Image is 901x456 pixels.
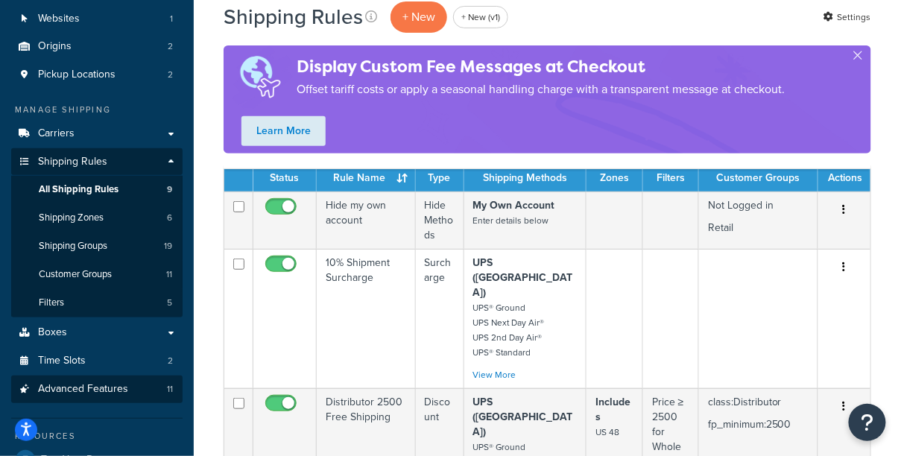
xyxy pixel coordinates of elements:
span: Time Slots [38,355,86,367]
a: Time Slots 2 [11,347,183,375]
a: Boxes [11,319,183,346]
th: Type [416,165,464,191]
span: Shipping Zones [39,212,104,224]
a: Origins 2 [11,33,183,60]
span: 6 [167,212,172,224]
p: + New [391,1,447,32]
td: Hide my own account [317,191,416,249]
span: Origins [38,40,72,53]
small: Enter details below [473,214,549,227]
img: duties-banner-06bc72dcb5fe05cb3f9472aba00be2ae8eb53ab6f0d8bb03d382ba314ac3c341.png [224,45,297,109]
a: View More [473,368,516,381]
li: Shipping Rules [11,148,183,318]
span: 19 [164,240,172,253]
span: 2 [168,40,173,53]
td: 10% Shipment Surcharge [317,249,416,388]
a: Shipping Groups 19 [11,232,183,260]
span: All Shipping Rules [39,183,118,196]
strong: My Own Account [473,197,555,213]
span: 11 [167,383,173,396]
div: Manage Shipping [11,104,183,116]
th: Rule Name : activate to sort column ascending [317,165,416,191]
p: Retail [708,221,809,235]
a: Learn More [241,116,326,146]
div: Resources [11,430,183,443]
li: Origins [11,33,183,60]
h1: Shipping Rules [224,2,363,31]
span: Boxes [38,326,67,339]
button: Open Resource Center [849,404,886,441]
th: Actions [818,165,870,191]
li: Customer Groups [11,261,183,288]
span: Shipping Rules [38,156,107,168]
td: Surcharge [416,249,464,388]
a: Customer Groups 11 [11,261,183,288]
span: 11 [166,268,172,281]
span: Websites [38,13,80,25]
li: Filters [11,289,183,317]
li: Pickup Locations [11,61,183,89]
a: Pickup Locations 2 [11,61,183,89]
li: Websites [11,5,183,33]
td: Not Logged in [699,191,818,249]
li: Time Slots [11,347,183,375]
a: Carriers [11,120,183,148]
a: Advanced Features 11 [11,376,183,403]
th: Status [253,165,317,191]
span: Advanced Features [38,383,128,396]
a: Filters 5 [11,289,183,317]
span: Carriers [38,127,75,140]
strong: Includes [595,394,630,425]
a: + New (v1) [453,6,508,28]
h4: Display Custom Fee Messages at Checkout [297,54,785,79]
span: 5 [167,297,172,309]
strong: UPS ([GEOGRAPHIC_DATA]) [473,394,573,440]
small: UPS® Ground [473,440,526,454]
span: 1 [170,13,173,25]
span: Customer Groups [39,268,112,281]
a: All Shipping Rules 9 [11,176,183,203]
a: Websites 1 [11,5,183,33]
th: Customer Groups [699,165,818,191]
li: Shipping Groups [11,232,183,260]
span: 2 [168,69,173,81]
small: US 48 [595,425,619,439]
span: 9 [167,183,172,196]
span: Pickup Locations [38,69,116,81]
small: UPS® Ground UPS Next Day Air® UPS 2nd Day Air® UPS® Standard [473,301,545,359]
strong: UPS ([GEOGRAPHIC_DATA]) [473,255,573,300]
li: Shipping Zones [11,204,183,232]
a: Shipping Zones 6 [11,204,183,232]
a: Settings [824,7,871,28]
span: 2 [168,355,173,367]
span: Shipping Groups [39,240,107,253]
p: fp_minimum:2500 [708,417,809,432]
a: Shipping Rules [11,148,183,176]
td: Hide Methods [416,191,464,249]
span: Filters [39,297,64,309]
th: Shipping Methods [464,165,587,191]
th: Zones [587,165,643,191]
th: Filters [643,165,699,191]
p: Offset tariff costs or apply a seasonal handling charge with a transparent message at checkout. [297,79,785,100]
li: Advanced Features [11,376,183,403]
li: All Shipping Rules [11,176,183,203]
